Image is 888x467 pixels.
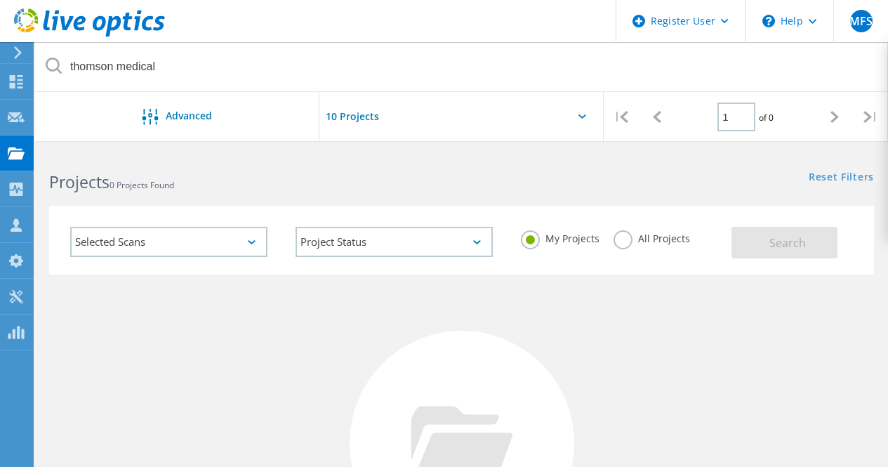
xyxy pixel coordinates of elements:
[604,92,640,142] div: |
[762,15,775,27] svg: \n
[849,15,873,27] span: MFS
[296,227,493,257] div: Project Status
[769,235,806,251] span: Search
[166,111,212,121] span: Advanced
[49,171,110,193] b: Projects
[70,227,267,257] div: Selected Scans
[521,230,599,244] label: My Projects
[809,172,874,184] a: Reset Filters
[14,29,165,39] a: Live Optics Dashboard
[759,112,774,124] span: of 0
[852,92,888,142] div: |
[731,227,837,258] button: Search
[110,179,174,191] span: 0 Projects Found
[614,230,690,244] label: All Projects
